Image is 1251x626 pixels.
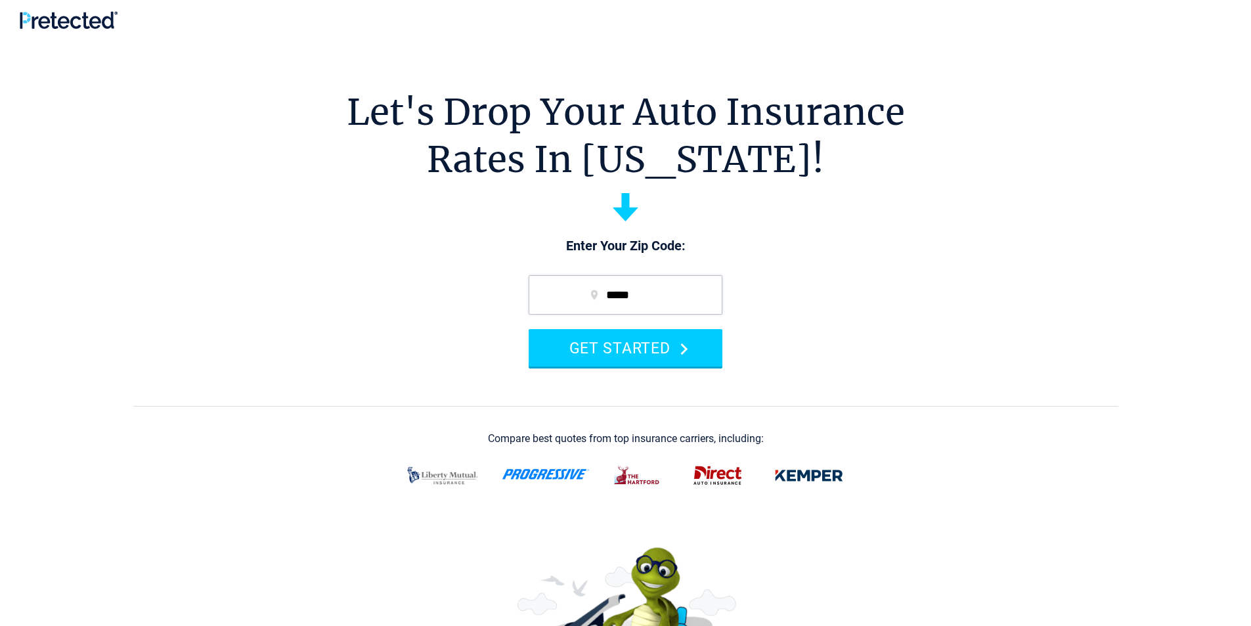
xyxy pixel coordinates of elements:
[516,237,735,256] p: Enter Your Zip Code:
[529,275,722,315] input: zip code
[20,11,118,29] img: Pretected Logo
[347,89,905,183] h1: Let's Drop Your Auto Insurance Rates In [US_STATE]!
[686,458,750,493] img: direct
[766,458,852,493] img: kemper
[605,458,670,493] img: thehartford
[399,458,486,493] img: liberty
[529,329,722,367] button: GET STARTED
[488,433,764,445] div: Compare best quotes from top insurance carriers, including:
[502,469,590,480] img: progressive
